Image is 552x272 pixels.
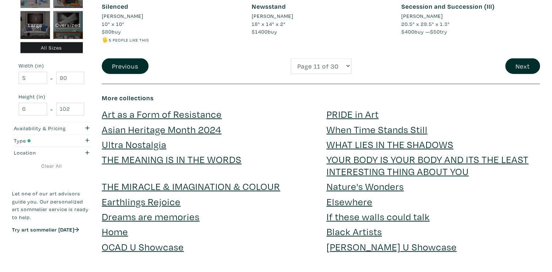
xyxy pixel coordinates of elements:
[102,12,143,20] li: [PERSON_NAME]
[102,153,242,166] a: THE MEANING IS IN THE WORDS
[327,180,404,193] a: Nature's Wonders
[12,241,91,256] iframe: Customer reviews powered by Trustpilot
[251,12,293,20] li: [PERSON_NAME]
[327,138,453,151] a: WHAT LIES IN THE SHADOWS
[19,63,84,68] small: Width (in)
[102,195,181,208] a: Earthlings Rejoice
[102,108,222,120] a: Art as a Form of Resistance
[12,190,91,221] p: Let one of our art advisors guide you. Our personalized art sommelier service is ready to help.
[102,2,128,11] a: Silenced
[327,123,428,136] a: When Time Stands Still
[327,225,382,238] a: Black Artists
[12,135,91,147] button: Type
[327,240,457,253] a: [PERSON_NAME] U Showcase
[327,210,430,223] a: If these walls could talk
[102,138,166,151] a: Ultra Nostalgia
[102,210,200,223] a: Dreams are memories
[251,12,390,20] a: [PERSON_NAME]
[109,37,149,43] small: 5 people like this
[102,12,240,20] a: [PERSON_NAME]
[20,42,83,54] div: All Sizes
[401,28,447,35] span: buy — try
[53,11,83,39] div: Oversized
[430,28,440,35] span: $50
[401,12,540,20] a: [PERSON_NAME]
[102,58,148,74] button: Previous
[327,153,529,177] a: YOUR BODY IS YOUR BODY AND ITS THE LEAST INTERESTING THING ABOUT YOU
[14,149,68,157] div: Location
[12,226,79,233] a: Try art sommelier [DATE]
[251,28,277,35] span: buy
[327,108,379,120] a: PRIDE in Art
[102,36,240,44] li: 🖐️
[102,28,121,35] span: buy
[401,28,414,35] span: $400
[12,162,91,170] a: Clear All
[251,20,285,27] span: 18" x 14" x 2"
[14,136,68,144] div: Type
[102,180,280,193] a: THE MIRACLE & IMAGINATION & COLOUR
[14,124,68,132] div: Availability & Pricing
[102,20,124,27] span: 10" x 10"
[102,240,184,253] a: OCAD U Showcase
[12,122,91,134] button: Availability & Pricing
[102,123,221,136] a: Asian Heritage Month 2024
[251,28,267,35] span: $1400
[505,58,540,74] button: Next
[401,2,495,11] a: Secession and Succession (III)
[19,94,84,99] small: Height (in)
[102,28,112,35] span: $80
[251,2,286,11] a: Newsstand
[50,104,53,114] span: -
[102,225,128,238] a: Home
[327,195,372,208] a: Elsewhere
[401,20,450,27] span: 20.5" x 28.5" x 1.3"
[102,94,540,102] h6: More collections
[401,12,443,20] li: [PERSON_NAME]
[20,11,50,39] div: Large
[12,147,91,159] button: Location
[50,73,53,83] span: -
